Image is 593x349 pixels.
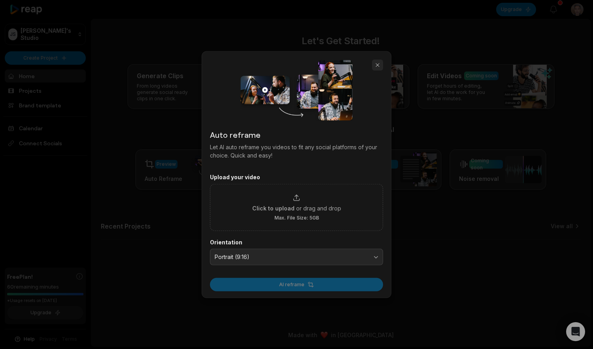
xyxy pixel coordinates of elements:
[274,214,319,221] span: Max. File Size: 5GB
[210,174,383,181] label: Upload your video
[210,143,383,159] p: Let AI auto reframe you videos to fit any social platforms of your choice. Quick and easy!
[210,129,383,141] h2: Auto reframe
[210,249,383,265] button: Portrait (9:16)
[215,253,367,261] span: Portrait (9:16)
[240,60,352,121] img: auto_reframe_dialog.png
[296,204,341,212] span: or drag and drop
[210,238,383,246] label: Orientation
[252,204,295,212] span: Click to upload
